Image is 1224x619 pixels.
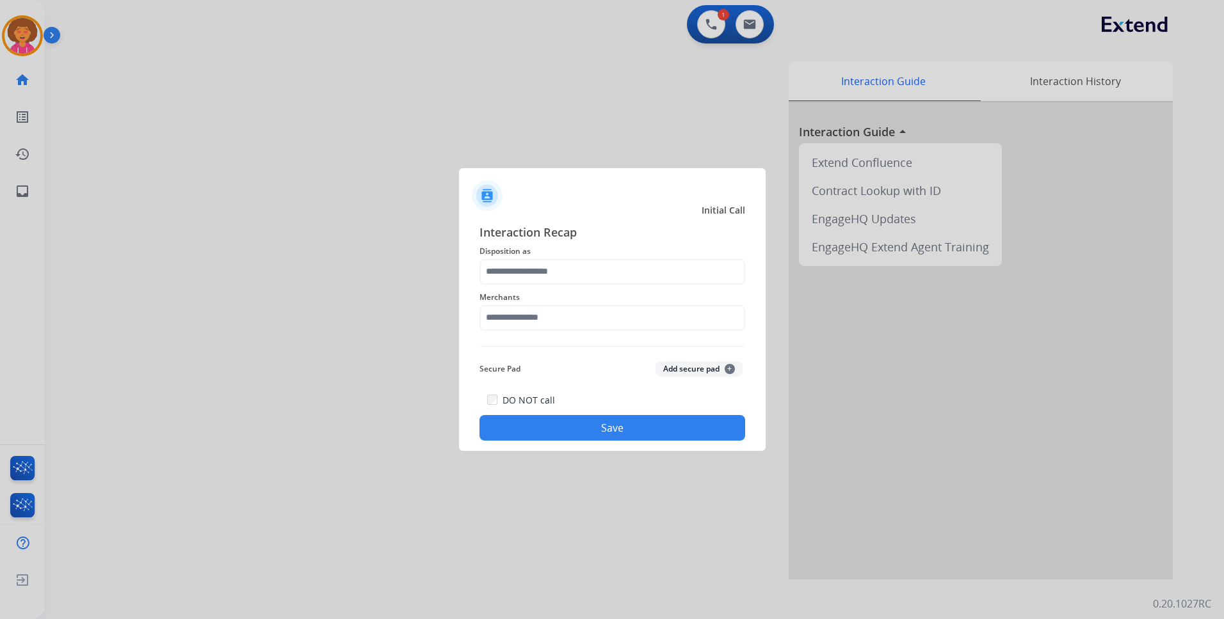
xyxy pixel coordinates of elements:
span: Disposition as [479,244,745,259]
button: Save [479,415,745,441]
button: Add secure pad+ [656,361,743,377]
span: Interaction Recap [479,223,745,244]
img: contact-recap-line.svg [479,346,745,347]
p: 0.20.1027RC [1153,596,1211,611]
label: DO NOT call [503,394,555,407]
span: Secure Pad [479,361,520,377]
span: Merchants [479,290,745,305]
img: contactIcon [472,180,503,211]
span: Initial Call [702,204,745,217]
span: + [725,364,735,374]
